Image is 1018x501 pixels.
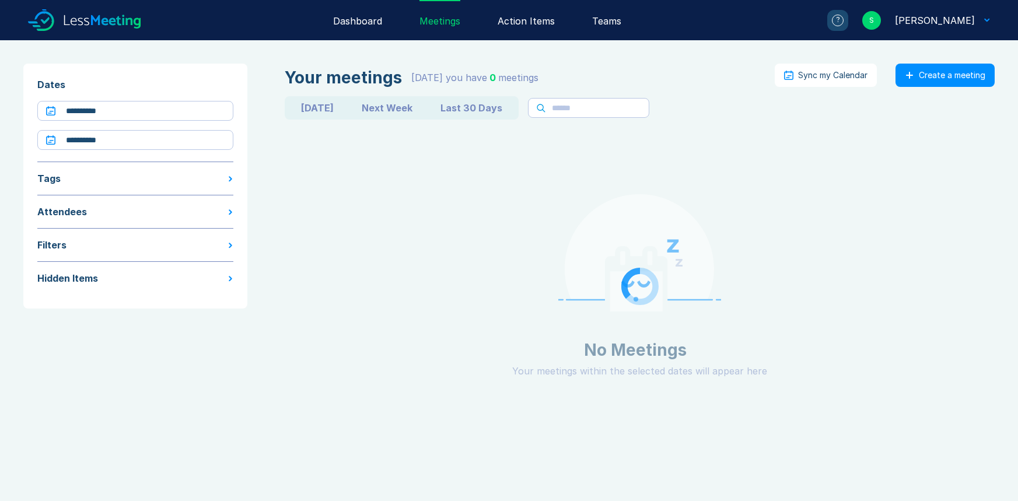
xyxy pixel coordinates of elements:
[919,71,985,80] div: Create a meeting
[426,99,516,117] button: Last 30 Days
[348,99,426,117] button: Next Week
[895,64,995,87] button: Create a meeting
[37,238,67,252] div: Filters
[489,72,496,83] span: 0
[37,78,233,92] div: Dates
[775,64,877,87] button: Sync my Calendar
[832,15,844,26] div: ?
[411,71,538,85] div: [DATE] you have meeting s
[895,13,975,27] div: Scott Drewery
[862,11,881,30] div: S
[37,205,87,219] div: Attendees
[285,68,402,87] div: Your meetings
[813,10,848,31] a: ?
[37,271,98,285] div: Hidden Items
[37,171,61,185] div: Tags
[287,99,348,117] button: [DATE]
[798,71,867,80] div: Sync my Calendar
